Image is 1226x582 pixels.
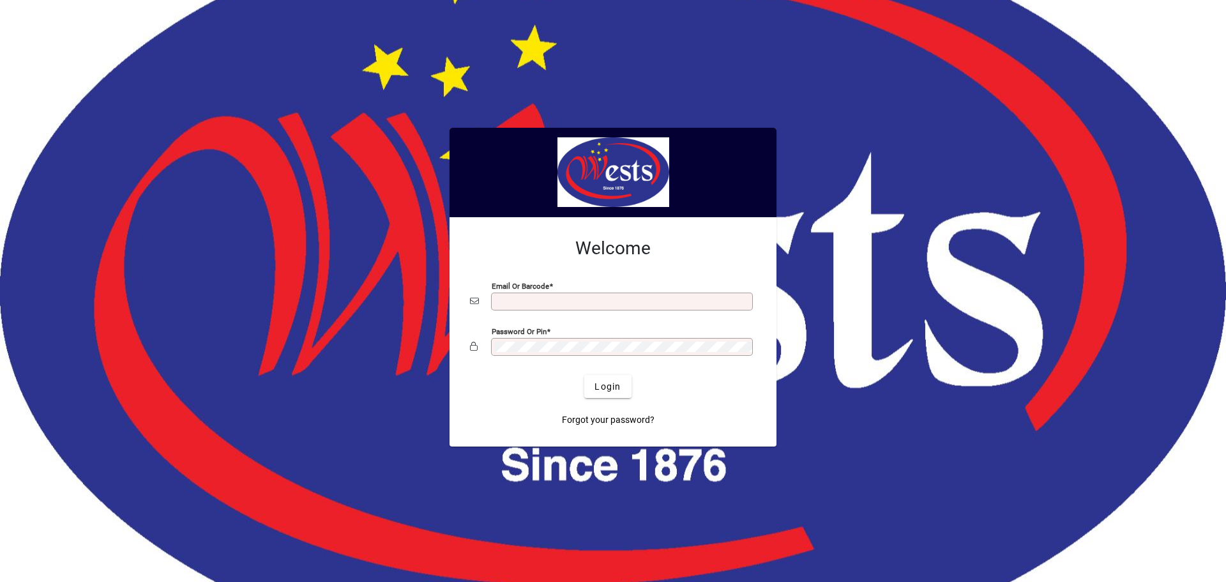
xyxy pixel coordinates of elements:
a: Forgot your password? [557,408,660,431]
span: Login [594,380,621,394]
mat-label: Password or Pin [492,327,547,336]
h2: Welcome [470,238,756,259]
span: Forgot your password? [562,413,655,427]
button: Login [584,375,631,398]
mat-label: Email or Barcode [492,282,549,291]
